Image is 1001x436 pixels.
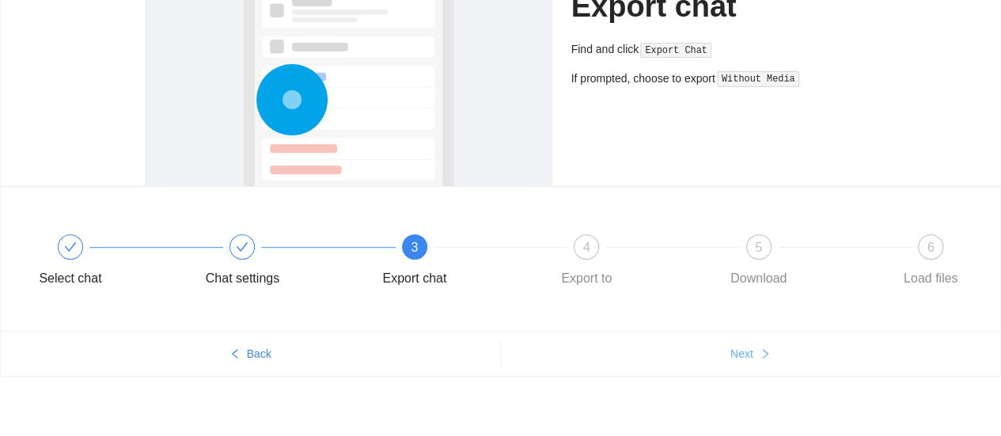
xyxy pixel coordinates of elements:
div: Download [730,266,787,291]
div: Select chat [25,234,196,291]
div: Load files [904,266,958,291]
span: 4 [583,241,590,254]
div: 4Export to [540,234,712,291]
span: left [229,348,241,361]
button: Nextright [501,341,1001,366]
div: Chat settings [206,266,279,291]
span: 6 [927,241,935,254]
span: Next [730,345,753,362]
code: Without Media [717,71,799,87]
span: check [236,241,248,253]
div: 3Export chat [369,234,540,291]
div: 6Load files [885,234,976,291]
div: Select chat [39,266,101,291]
div: Chat settings [196,234,368,291]
span: right [760,348,771,361]
div: If prompted, choose to export [571,70,857,88]
div: Export chat [382,266,446,291]
button: leftBack [1,341,500,366]
div: Export to [561,266,612,291]
span: 3 [411,241,418,254]
span: check [64,241,77,253]
span: Back [247,345,271,362]
span: 5 [755,241,762,254]
code: Export Chat [640,43,711,59]
div: Find and click [571,40,857,59]
div: 5Download [713,234,885,291]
